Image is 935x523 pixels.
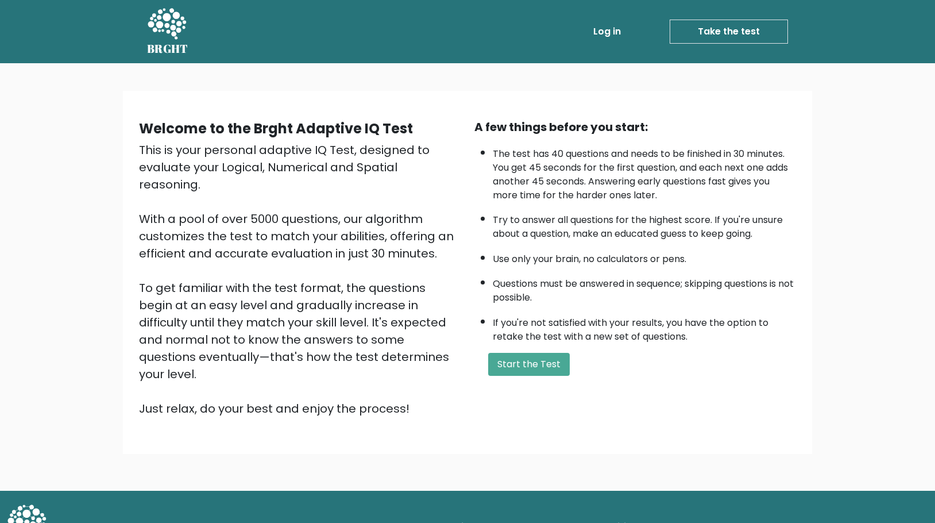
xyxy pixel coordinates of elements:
div: This is your personal adaptive IQ Test, designed to evaluate your Logical, Numerical and Spatial ... [139,141,461,417]
li: Try to answer all questions for the highest score. If you're unsure about a question, make an edu... [493,207,796,241]
h5: BRGHT [147,42,188,56]
div: A few things before you start: [474,118,796,136]
li: Use only your brain, no calculators or pens. [493,247,796,266]
a: Take the test [670,20,788,44]
b: Welcome to the Brght Adaptive IQ Test [139,119,413,138]
a: BRGHT [147,5,188,59]
li: Questions must be answered in sequence; skipping questions is not possible. [493,271,796,305]
li: The test has 40 questions and needs to be finished in 30 minutes. You get 45 seconds for the firs... [493,141,796,202]
li: If you're not satisfied with your results, you have the option to retake the test with a new set ... [493,310,796,344]
a: Log in [589,20,625,43]
button: Start the Test [488,353,570,376]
